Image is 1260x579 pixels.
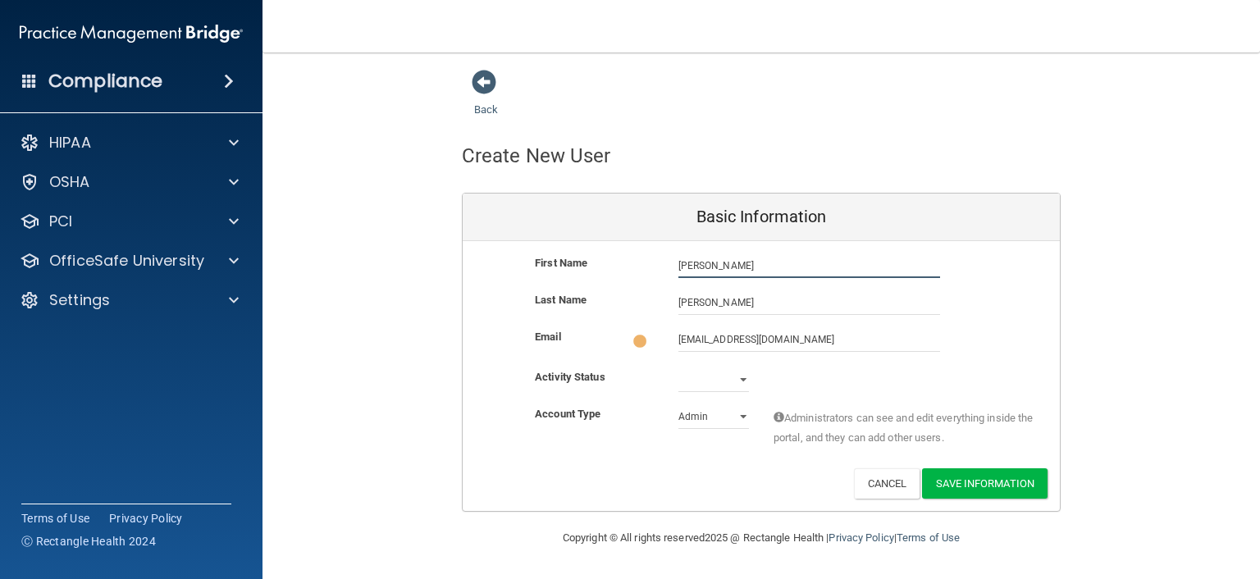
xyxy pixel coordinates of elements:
p: HIPAA [49,133,91,153]
b: First Name [535,257,587,269]
a: PCI [20,212,239,231]
b: Account Type [535,408,600,420]
b: Last Name [535,294,587,306]
p: OSHA [49,172,90,192]
img: PMB logo [20,17,243,50]
a: OfficeSafe University [20,251,239,271]
a: Terms of Use [21,510,89,527]
span: Ⓒ Rectangle Health 2024 [21,533,156,549]
a: Privacy Policy [829,531,893,544]
h4: Create New User [462,145,611,166]
button: Cancel [854,468,920,499]
h4: Compliance [48,70,162,93]
b: Activity Status [535,371,605,383]
a: OSHA [20,172,239,192]
p: PCI [49,212,72,231]
a: Settings [20,290,239,310]
p: Settings [49,290,110,310]
p: OfficeSafe University [49,251,204,271]
a: Back [474,84,498,116]
span: Administrators can see and edit everything inside the portal, and they can add other users. [774,408,1035,448]
img: loading.6f9b2b87.gif [632,333,648,349]
a: HIPAA [20,133,239,153]
div: Copyright © All rights reserved 2025 @ Rectangle Health | | [462,512,1061,564]
div: Basic Information [463,194,1060,241]
a: Privacy Policy [109,510,183,527]
a: Terms of Use [897,531,960,544]
button: Save Information [922,468,1048,499]
b: Email [535,331,561,343]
